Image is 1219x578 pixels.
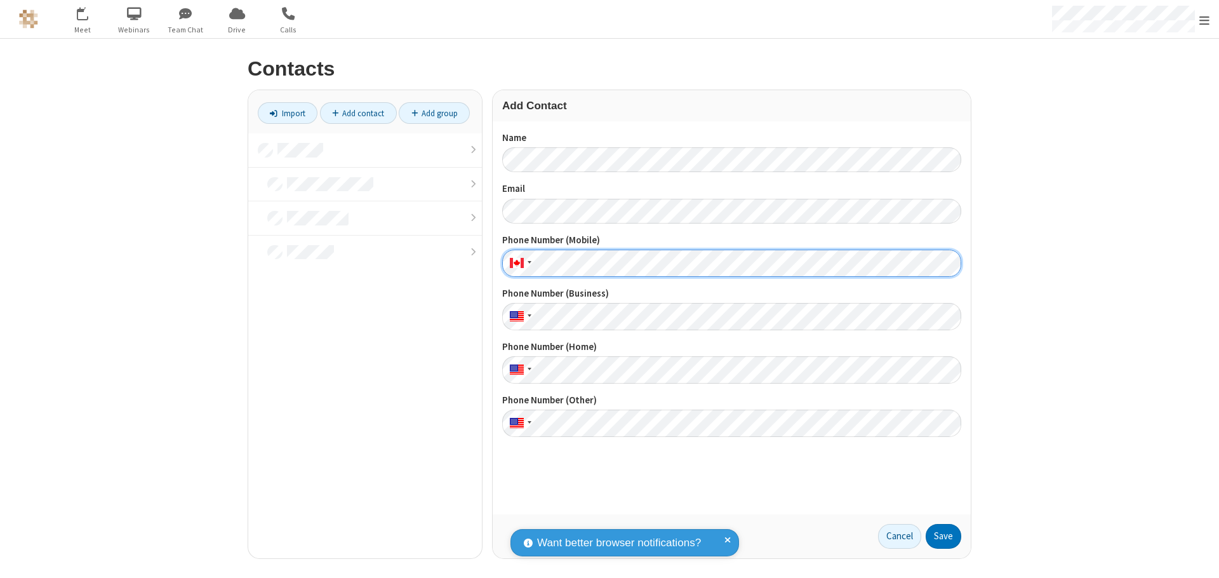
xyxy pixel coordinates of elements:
span: Want better browser notifications? [537,535,701,551]
div: United States: + 1 [502,410,535,437]
label: Phone Number (Other) [502,393,961,408]
div: United States: + 1 [502,303,535,330]
label: Phone Number (Business) [502,286,961,301]
button: Save [926,524,961,549]
label: Phone Number (Mobile) [502,233,961,248]
label: Phone Number (Home) [502,340,961,354]
div: United States: + 1 [502,356,535,384]
span: Calls [265,24,312,36]
a: Add contact [320,102,397,124]
label: Name [502,131,961,145]
span: Meet [59,24,107,36]
span: Team Chat [162,24,210,36]
span: Webinars [110,24,158,36]
a: Add group [399,102,470,124]
h2: Contacts [248,58,971,80]
a: Import [258,102,317,124]
h3: Add Contact [502,100,961,112]
img: QA Selenium DO NOT DELETE OR CHANGE [19,10,38,29]
label: Email [502,182,961,196]
iframe: Chat [1187,545,1209,569]
a: Cancel [878,524,921,549]
div: 12 [84,7,95,17]
div: Canada: + 1 [502,250,535,277]
span: Drive [213,24,261,36]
